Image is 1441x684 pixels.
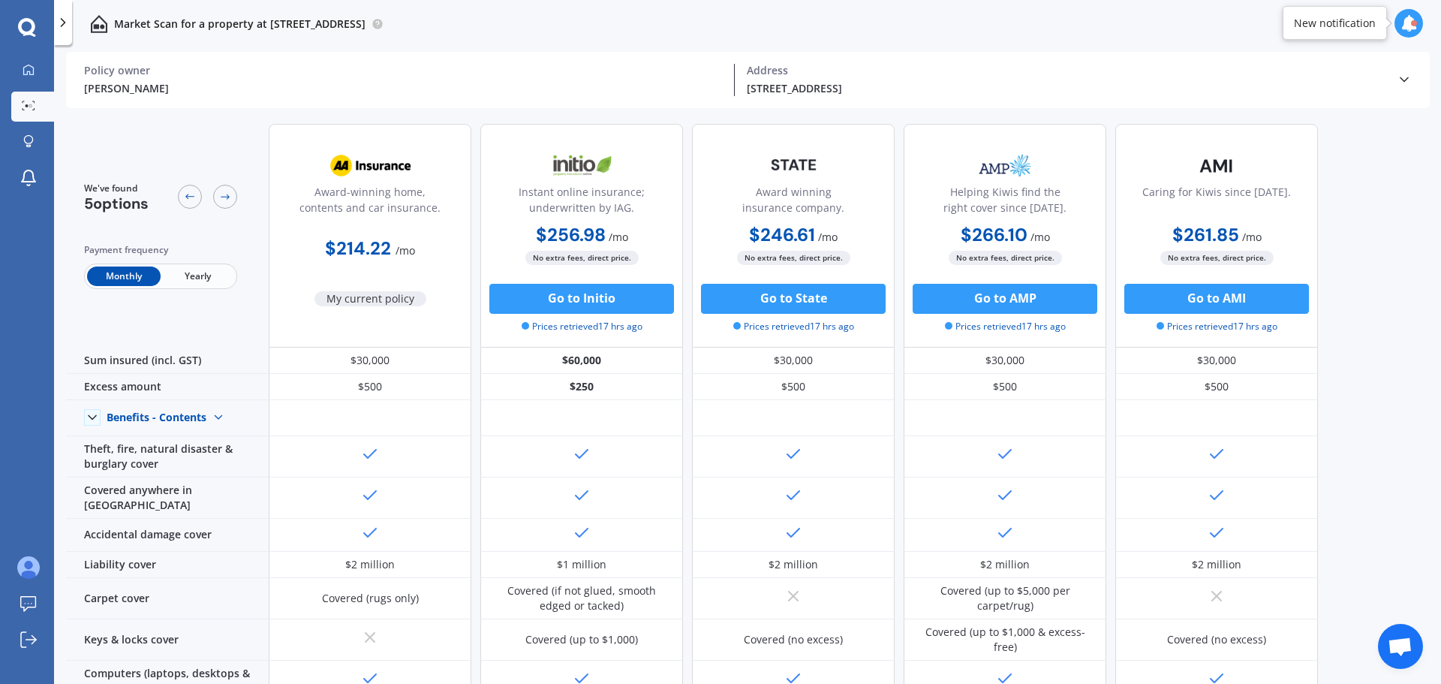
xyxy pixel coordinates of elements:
div: Award winning insurance company. [705,184,882,221]
div: Open chat [1378,624,1423,669]
div: Payment frequency [84,243,237,258]
button: Go to AMI [1124,284,1309,314]
div: $2 million [980,557,1030,572]
div: Covered (no excess) [1167,632,1266,647]
img: AOh14Gh2W273NKqhEbfIJhiGpnQ6kjupn9Ac9BCtTJ1Z3w=s96-c [17,556,40,579]
div: Theft, fire, natural disaster & burglary cover [66,436,269,478]
div: Instant online insurance; underwritten by IAG. [493,184,670,221]
div: Award-winning home, contents and car insurance. [281,184,459,221]
div: Covered (up to $5,000 per carpet/rug) [915,583,1095,613]
b: $261.85 [1172,223,1239,246]
div: Excess amount [66,374,269,400]
div: $500 [269,374,471,400]
img: Benefit content down [206,405,230,429]
div: Liability cover [66,552,269,578]
div: [STREET_ADDRESS] [747,80,1385,96]
div: Helping Kiwis find the right cover since [DATE]. [916,184,1094,221]
img: home-and-contents.b802091223b8502ef2dd.svg [90,15,108,33]
div: $2 million [769,557,818,572]
div: $2 million [1192,557,1241,572]
span: No extra fees, direct price. [737,251,850,265]
button: Go to Initio [489,284,674,314]
span: Prices retrieved 17 hrs ago [1157,320,1277,333]
span: Yearly [161,267,234,286]
span: / mo [1242,230,1262,244]
span: No extra fees, direct price. [949,251,1062,265]
div: Address [747,64,1385,77]
div: $2 million [345,557,395,572]
div: Covered (up to $1,000) [525,632,638,647]
span: No extra fees, direct price. [1160,251,1274,265]
span: No extra fees, direct price. [525,251,639,265]
div: $60,000 [480,348,683,374]
span: We've found [84,182,149,195]
div: Carpet cover [66,578,269,619]
p: Market Scan for a property at [STREET_ADDRESS] [114,17,366,32]
span: Prices retrieved 17 hrs ago [733,320,854,333]
div: Covered (rugs only) [322,591,419,606]
img: AMP.webp [955,147,1054,185]
div: New notification [1294,16,1376,31]
span: / mo [609,230,628,244]
div: Keys & locks cover [66,619,269,661]
span: / mo [1030,230,1050,244]
div: $500 [1115,374,1318,400]
img: State-text-1.webp [744,147,843,182]
b: $256.98 [536,223,606,246]
b: $266.10 [961,223,1027,246]
span: / mo [396,243,415,258]
div: $250 [480,374,683,400]
div: $30,000 [1115,348,1318,374]
span: Prices retrieved 17 hrs ago [945,320,1066,333]
span: / mo [818,230,838,244]
button: Go to AMP [913,284,1097,314]
div: Caring for Kiwis since [DATE]. [1142,184,1291,221]
div: $30,000 [269,348,471,374]
div: Covered (up to $1,000 & excess-free) [915,625,1095,655]
span: 5 options [84,194,149,213]
div: Accidental damage cover [66,519,269,552]
div: $1 million [557,557,606,572]
button: Go to State [701,284,886,314]
img: AMI-text-1.webp [1167,147,1266,185]
span: Monthly [87,267,161,286]
div: $500 [904,374,1106,400]
span: My current policy [314,291,426,306]
b: $214.22 [325,237,391,260]
div: [PERSON_NAME] [84,80,722,96]
div: Covered (if not glued, smooth edged or tacked) [492,583,672,613]
b: $246.61 [749,223,815,246]
div: $30,000 [692,348,895,374]
span: Prices retrieved 17 hrs ago [522,320,642,333]
img: AA.webp [320,147,420,185]
div: Policy owner [84,64,722,77]
img: Initio.webp [532,147,631,185]
div: Sum insured (incl. GST) [66,348,269,374]
div: Benefits - Contents [107,411,206,424]
div: $500 [692,374,895,400]
div: Covered anywhere in [GEOGRAPHIC_DATA] [66,478,269,519]
div: $30,000 [904,348,1106,374]
div: Covered (no excess) [744,632,843,647]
